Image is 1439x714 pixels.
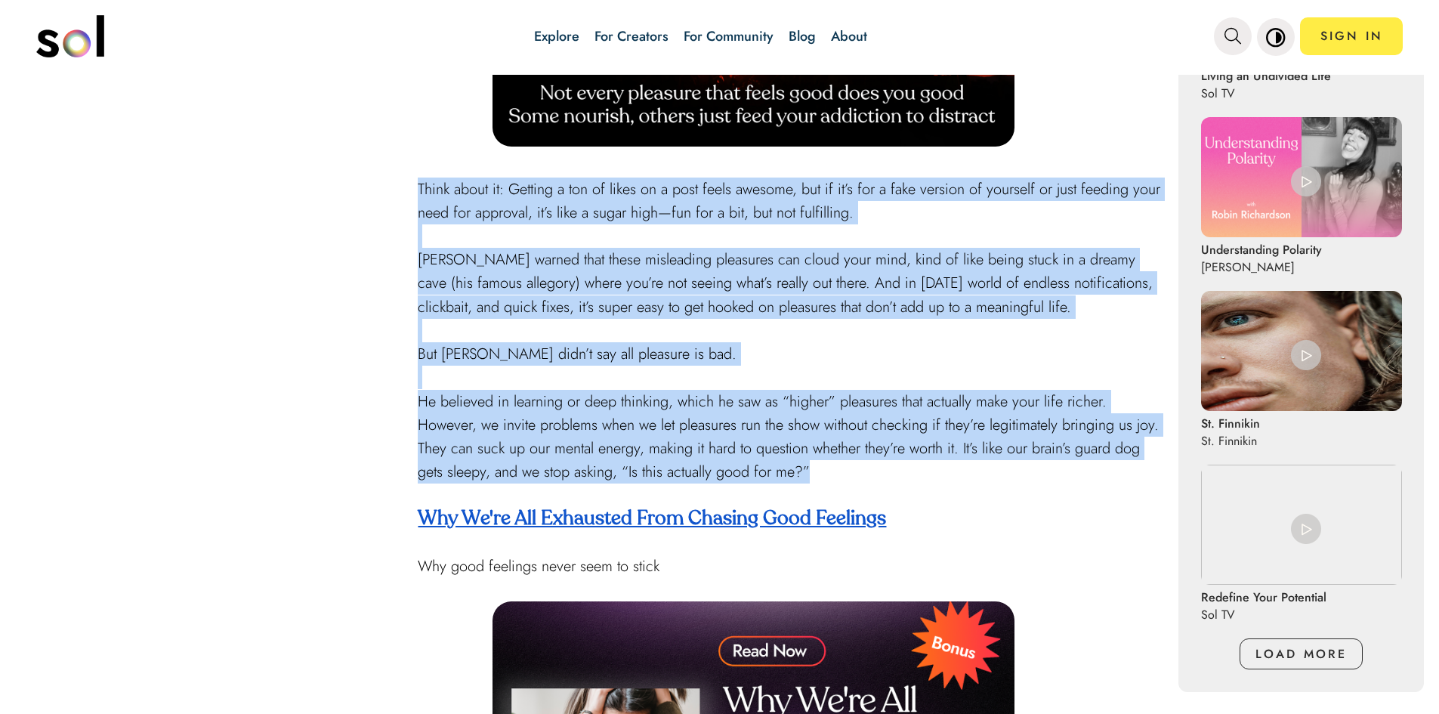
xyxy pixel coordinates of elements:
[418,555,659,577] span: Why good feelings never seem to stick
[1291,514,1321,544] img: play
[1291,166,1321,196] img: play
[418,391,1159,484] span: He believed in learning or deep thinking, which he saw as “higher” pleasures that actually make y...
[1201,589,1326,606] p: Redefine Your Potential
[418,343,736,365] span: But [PERSON_NAME] didn’t say all pleasure is bad.
[418,249,1153,317] span: [PERSON_NAME] warned that these misleading pleasures can cloud your mind, kind of like being stuc...
[831,26,867,46] a: About
[1201,117,1402,237] img: Understanding Polarity
[789,26,816,46] a: Blog
[1255,645,1348,663] span: LOAD MORE
[36,15,104,57] img: logo
[1201,241,1322,258] p: Understanding Polarity
[594,26,669,46] a: For Creators
[1201,67,1331,85] p: Living an Undivided Life
[418,509,886,529] a: Why We're All Exhausted From Chasing Good Feelings
[1240,638,1362,669] button: LOAD MORE
[684,26,774,46] a: For Community
[1201,465,1402,585] img: Redefine Your Potential
[1201,415,1260,432] p: St. Finnikin
[36,10,1403,63] nav: main navigation
[1201,258,1322,276] p: [PERSON_NAME]
[1201,85,1331,102] p: Sol TV
[1201,432,1260,450] p: St. Finnikin
[534,26,579,46] a: Explore
[418,178,1160,224] span: Think about it: Getting a ton of likes on a post feels awesome, but if it’s for a fake version of...
[1201,606,1326,623] p: Sol TV
[1291,340,1321,370] img: play
[1201,291,1402,411] img: St. Finnikin
[1300,17,1403,55] a: SIGN IN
